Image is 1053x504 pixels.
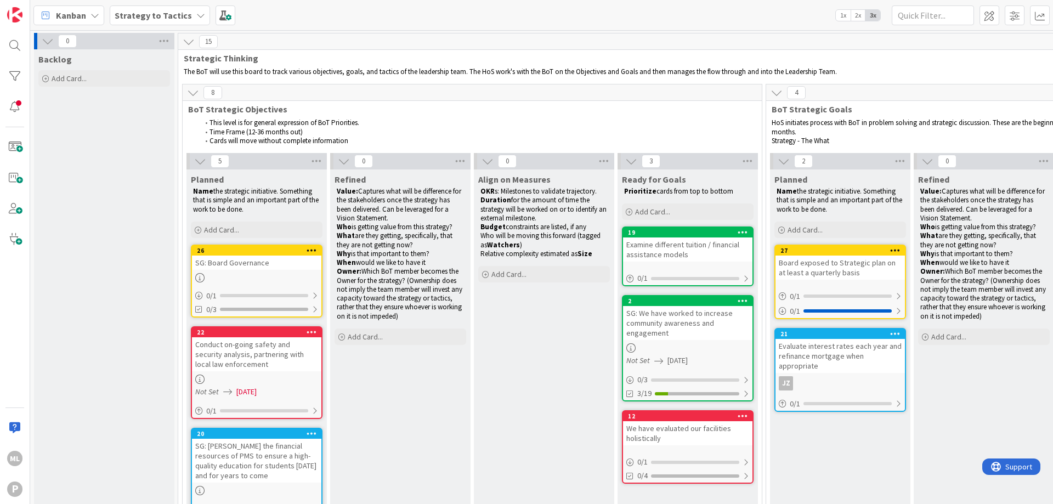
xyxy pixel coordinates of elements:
[623,306,752,340] div: SG: We have worked to increase community awareness and engagement
[206,405,217,417] span: 0 / 1
[203,86,222,99] span: 8
[656,186,733,196] span: cards from top to bottom
[622,410,754,484] a: 12We have evaluated our facilities holistically0/10/4
[794,155,813,168] span: 2
[920,222,935,231] strong: Who
[622,174,686,185] span: Ready for Goals
[337,231,355,240] strong: What
[774,245,906,319] a: 27Board exposed to Strategic plan on at least a quarterly basis0/10/1
[337,267,361,276] strong: Owner:
[335,174,366,185] span: Refined
[775,246,905,280] div: 27Board exposed to Strategic plan on at least a quarterly basis
[188,104,748,115] span: BoT Strategic Objectives
[192,327,321,371] div: 22Conduct on-going safety and security analysis, partnering with local law enforcement
[779,376,793,390] div: JZ
[210,136,348,145] span: Cards will move without complete information
[780,247,905,254] div: 27
[772,136,829,145] span: Strategy - The What
[624,186,656,196] strong: Prioritize
[337,222,352,231] strong: Who
[210,127,303,137] span: Time Frame (12-36 months out)
[935,249,1013,258] span: is that important to them?
[192,289,321,303] div: 0/1
[931,332,966,342] span: Add Card...
[777,186,904,214] span: the strategic initiative. Something that is simple and an important part of the work to be done.
[623,455,752,469] div: 0/1
[865,10,880,21] span: 3x
[206,290,217,302] span: 0 / 1
[197,430,321,438] div: 20
[480,249,578,258] span: Relative complexity estimated as
[920,267,1048,320] span: Which BoT member becomes the Owner for the strategy? (Ownership does not imply the team member wi...
[623,296,752,306] div: 2
[637,374,648,386] span: 0 / 3
[938,155,956,168] span: 0
[775,290,905,303] div: 0/1
[192,429,321,439] div: 20
[337,249,351,258] strong: Why
[193,186,320,214] span: the strategic initiative. Something that is simple and an important part of the work to be done.
[506,222,586,231] span: constraints are listed, if any
[197,247,321,254] div: 26
[191,326,322,419] a: 22Conduct on-going safety and security analysis, partnering with local law enforcementNot Set[DAT...
[920,186,1046,223] span: Captures what will be difference for the stakeholders once the strategy has been delivered. Can b...
[520,240,522,250] span: )
[790,398,800,410] span: 0 / 1
[622,226,754,286] a: 19Examine different tuition / financial assistance models0/1
[775,339,905,373] div: Evaluate interest rates each year and refinance mortgage when appropriate
[637,273,648,284] span: 0 / 1
[920,249,935,258] strong: Why
[206,304,217,315] span: 0/3
[939,258,1009,267] span: would we like to have it
[7,482,22,497] div: P
[204,225,239,235] span: Add Card...
[623,271,752,285] div: 0/1
[623,228,752,237] div: 19
[628,412,752,420] div: 12
[480,195,511,205] strong: Duration
[348,332,383,342] span: Add Card...
[23,2,50,15] span: Support
[578,249,592,258] strong: Size
[787,86,806,99] span: 4
[836,10,851,21] span: 1x
[337,186,463,223] span: Captures what will be difference for the stakeholders once the strategy has been delivered. Can b...
[192,246,321,256] div: 26
[480,186,495,196] strong: OKR
[780,330,905,338] div: 21
[626,355,650,365] i: Not Set
[623,411,752,421] div: 12
[211,155,229,168] span: 5
[58,35,77,48] span: 0
[184,67,837,76] span: The BoT will use this board to track various objectives, goals, and tactics of the leadership tea...
[920,267,945,276] strong: Owner:
[637,456,648,468] span: 0 / 1
[635,207,670,217] span: Add Card...
[498,155,517,168] span: 0
[480,231,602,249] span: Who will be moving this forward (tagged as
[480,195,608,223] span: for the amount of time the strategy will be worked on or to identify an external milestone.
[623,296,752,340] div: 2SG: We have worked to increase community awareness and engagement
[337,267,464,320] span: Which BoT member becomes the Owner for the strategy? (Ownership does not imply the team member wi...
[351,249,429,258] span: is that important to them?
[337,231,454,249] span: are they getting, specifically, that they are not getting now?
[354,155,373,168] span: 0
[628,229,752,236] div: 19
[197,329,321,336] div: 22
[192,337,321,371] div: Conduct on-going safety and security analysis, partnering with local law enforcement
[192,246,321,270] div: 26SG: Board Governance
[192,429,321,483] div: 20SG: [PERSON_NAME] the financial resources of PMS to ensure a high-quality education for student...
[623,237,752,262] div: Examine different tuition / financial assistance models
[775,329,905,373] div: 21Evaluate interest rates each year and refinance mortgage when appropriate
[38,54,72,65] span: Backlog
[623,421,752,445] div: We have evaluated our facilities holistically
[667,355,688,366] span: [DATE]
[52,73,87,83] span: Add Card...
[56,9,86,22] span: Kanban
[851,10,865,21] span: 2x
[623,411,752,445] div: 12We have evaluated our facilities holistically
[920,231,938,240] strong: What
[774,328,906,412] a: 21Evaluate interest rates each year and refinance mortgage when appropriateJZ0/1
[774,174,807,185] span: Planned
[892,5,974,25] input: Quick Filter...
